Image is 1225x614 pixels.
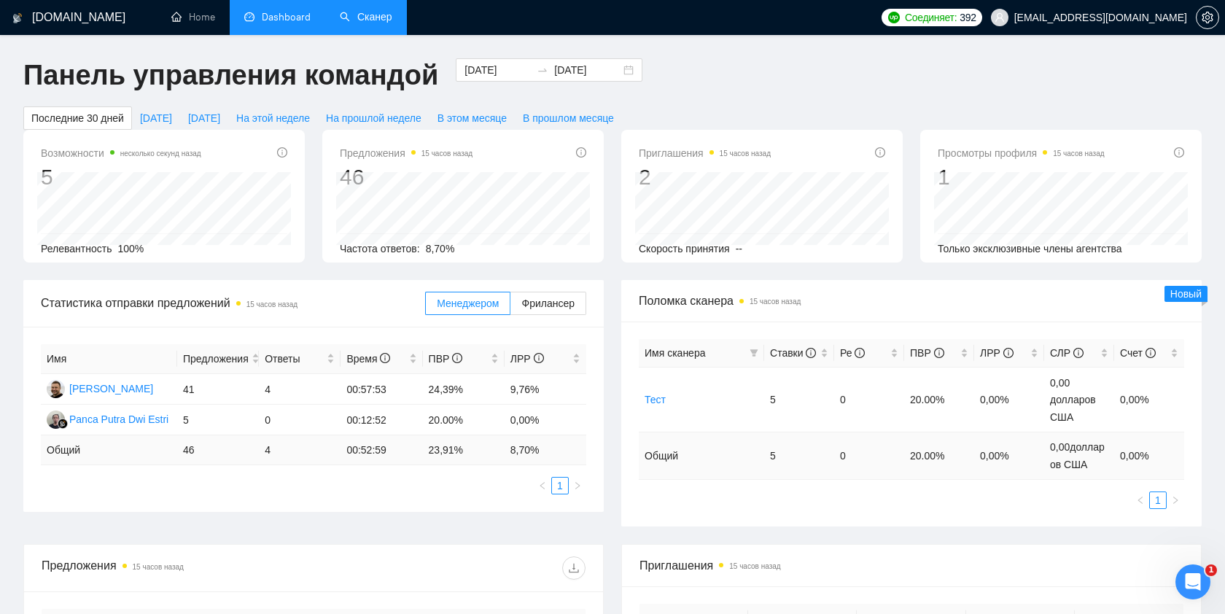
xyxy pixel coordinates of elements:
font: ЛРР [510,353,531,365]
font: 0 [840,395,846,406]
font: 41 [183,384,195,395]
font: 0,00 [1120,451,1140,462]
a: МК[PERSON_NAME] [47,382,153,394]
font: 1 [1208,565,1214,575]
font: 8,70% [426,243,455,254]
font: 46 [183,445,195,456]
font: Последние 30 дней [31,112,124,124]
font: Статистика отправки предложений [41,297,230,309]
font: Общий [47,445,80,456]
font: На этой неделе [236,112,310,124]
span: инфо-круг [1146,348,1156,358]
font: Менеджером [437,298,499,309]
span: верно [1171,496,1180,505]
font: [PERSON_NAME] [69,383,153,395]
button: левый [1132,491,1149,509]
span: инфо-круг [934,348,944,358]
font: 2 [639,165,651,189]
button: [DATE] [180,106,228,130]
font: Скорость принятия [639,243,730,254]
span: к [537,64,548,76]
font: 15 часов назад [720,149,771,158]
button: [DATE] [132,106,180,130]
font: Ставки [770,347,804,359]
li: Предыдущая страница [1132,491,1149,509]
span: левый [1136,496,1145,505]
font: Поломка сканера [639,295,734,307]
a: ППPanca Putra Dwi Estri [47,413,168,424]
font: несколько секунд назад [120,149,201,158]
font: Частота ответов: [340,243,420,254]
td: 20.00% [904,367,974,432]
font: 1 [557,480,563,491]
font: 0,00% [1120,395,1149,406]
a: Тест [645,394,666,405]
font: % [936,451,944,462]
font: 15 часов назад [246,300,297,308]
font: 4 [265,384,271,395]
font: 0 [265,414,271,426]
font: 0,00 долларов США [1050,377,1096,424]
button: скачать [562,556,586,580]
font: 1 [938,165,950,189]
font: 100% [117,243,144,254]
font: 15 часов назад [133,563,184,571]
font: [DATE] [140,112,172,124]
input: Дата окончания [554,62,621,78]
font: Приглашения [639,147,704,159]
font: Имя [47,354,66,365]
span: инфо-круг [576,147,586,158]
button: параметр [1196,6,1219,29]
a: поискСканер [340,11,392,23]
font: 5 [183,414,189,426]
font: % [530,445,539,456]
span: скачать [563,562,585,574]
font: 392 [960,12,976,23]
font: На прошлой неделе [326,112,421,124]
font: 5 [41,165,53,189]
span: инфо-круг [1073,348,1084,358]
td: 20.00% [423,405,505,435]
font: 8,70 [510,445,530,456]
font: 0 [840,451,846,462]
font: [DATE] [188,112,220,124]
span: право обмена [537,64,548,76]
button: В этом месяце [429,106,515,130]
font: Приглашения [639,559,713,572]
span: инфо-круг [855,348,865,358]
font: % [1140,451,1148,462]
font: Только эксклюзивные члены агентства [938,243,1122,254]
font: -- [736,243,742,254]
li: Следующая страница [1167,491,1184,509]
font: В прошлом месяце [523,112,614,124]
font: [EMAIL_ADDRESS][DOMAIN_NAME] [1014,12,1187,24]
font: 1 [1155,494,1161,506]
font: долларов США [1050,442,1105,471]
th: Ответы [259,344,341,374]
font: 20.00% [910,395,944,406]
span: инфо-круг [1003,348,1014,358]
span: инфо-круг [806,348,816,358]
font: Ре [840,347,852,359]
th: Имя [41,344,177,374]
font: ПВР [910,347,931,359]
font: [DOMAIN_NAME] [32,11,125,23]
span: параметр [1197,12,1218,23]
font: В этом месяце [437,112,507,124]
img: МК [47,380,65,398]
button: верно [1167,491,1184,509]
li: Предыдущая страница [534,477,551,494]
font: 15 часов назад [421,149,472,158]
td: 24,39% [423,374,505,405]
font: % [454,445,463,456]
font: 15 часов назад [729,562,780,570]
font: Релевантность [41,243,112,254]
span: инфо-круг [875,147,885,158]
button: левый [534,477,551,494]
font: 9,76% [510,384,540,395]
span: левый [538,481,547,490]
img: ПП [47,411,65,429]
button: верно [569,477,586,494]
span: dashboard [244,12,254,22]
